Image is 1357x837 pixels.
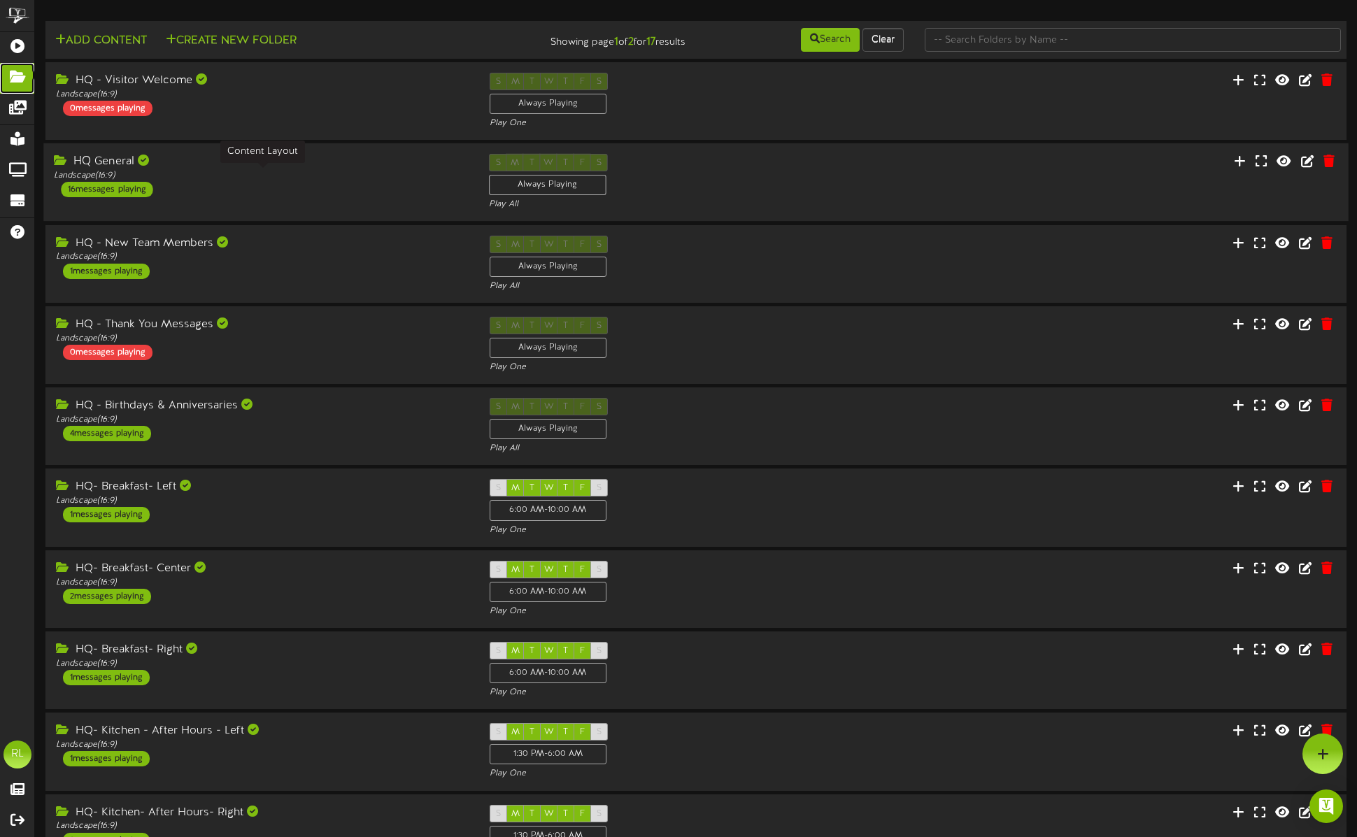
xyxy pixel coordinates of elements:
span: T [563,483,568,493]
span: F [580,809,585,819]
div: Showing page of for results [478,27,696,50]
span: W [544,565,554,575]
span: S [597,565,602,575]
button: Search [801,28,860,52]
div: Always Playing [490,94,606,114]
span: M [511,565,520,575]
button: Clear [862,28,904,52]
span: T [530,565,534,575]
div: Play One [490,687,902,699]
div: Always Playing [490,338,606,358]
div: 16 messages playing [61,182,152,197]
div: 2 messages playing [63,589,151,604]
div: Play One [490,524,902,536]
div: 6:00 AM - 10:00 AM [490,663,606,683]
span: W [544,646,554,656]
div: Landscape ( 16:9 ) [56,820,469,832]
div: Landscape ( 16:9 ) [56,333,469,345]
div: 1:30 PM - 6:00 AM [490,744,606,764]
div: HQ - New Team Members [56,236,469,252]
div: 1 messages playing [63,670,150,685]
div: HQ - Birthdays & Anniversaries [56,398,469,414]
div: HQ - Visitor Welcome [56,73,469,89]
div: Landscape ( 16:9 ) [54,170,468,182]
div: Landscape ( 16:9 ) [56,577,469,589]
span: F [580,727,585,737]
span: F [580,646,585,656]
span: M [511,483,520,493]
span: S [496,646,501,656]
div: Play All [490,280,902,292]
div: 1 messages playing [63,264,150,279]
div: Landscape ( 16:9 ) [56,658,469,670]
span: T [530,727,534,737]
span: W [544,483,554,493]
span: F [580,483,585,493]
div: 4 messages playing [63,426,151,441]
div: Always Playing [490,257,606,277]
div: HQ- Breakfast- Right [56,642,469,658]
input: -- Search Folders by Name -- [925,28,1341,52]
span: F [580,565,585,575]
span: S [597,646,602,656]
div: HQ- Breakfast- Center [56,561,469,577]
div: Landscape ( 16:9 ) [56,739,469,751]
div: Play One [490,606,902,617]
div: 6:00 AM - 10:00 AM [490,500,606,520]
button: Create New Folder [162,32,301,50]
div: Play One [490,362,902,373]
span: T [563,646,568,656]
div: Always Playing [490,419,606,439]
div: Always Playing [489,175,606,195]
div: Open Intercom Messenger [1309,789,1343,823]
div: 0 messages playing [63,101,152,116]
div: 1 messages playing [63,751,150,766]
span: S [597,727,602,737]
span: T [563,565,568,575]
span: T [563,809,568,819]
span: S [496,483,501,493]
span: M [511,809,520,819]
div: Play One [490,768,902,780]
span: T [530,809,534,819]
span: T [530,483,534,493]
span: W [544,727,554,737]
span: S [597,809,602,819]
div: HQ- Kitchen - After Hours - Left [56,723,469,739]
span: S [496,809,501,819]
span: S [597,483,602,493]
div: RL [3,741,31,768]
div: Landscape ( 16:9 ) [56,89,469,101]
span: M [511,646,520,656]
strong: 2 [628,36,634,48]
span: M [511,727,520,737]
div: Play All [489,199,903,210]
div: HQ- Breakfast- Left [56,479,469,495]
div: HQ - Thank You Messages [56,317,469,333]
div: 1 messages playing [63,507,150,522]
span: T [563,727,568,737]
div: Play One [490,117,902,129]
button: Add Content [51,32,151,50]
div: 6:00 AM - 10:00 AM [490,582,606,602]
div: HQ- Kitchen- After Hours- Right [56,805,469,821]
span: S [496,565,501,575]
div: Landscape ( 16:9 ) [56,495,469,507]
span: S [496,727,501,737]
span: T [530,646,534,656]
div: 0 messages playing [63,345,152,360]
div: Landscape ( 16:9 ) [56,251,469,263]
span: W [544,809,554,819]
div: Play All [490,443,902,455]
div: HQ General [54,154,468,170]
div: Landscape ( 16:9 ) [56,414,469,426]
strong: 17 [646,36,655,48]
strong: 1 [614,36,618,48]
